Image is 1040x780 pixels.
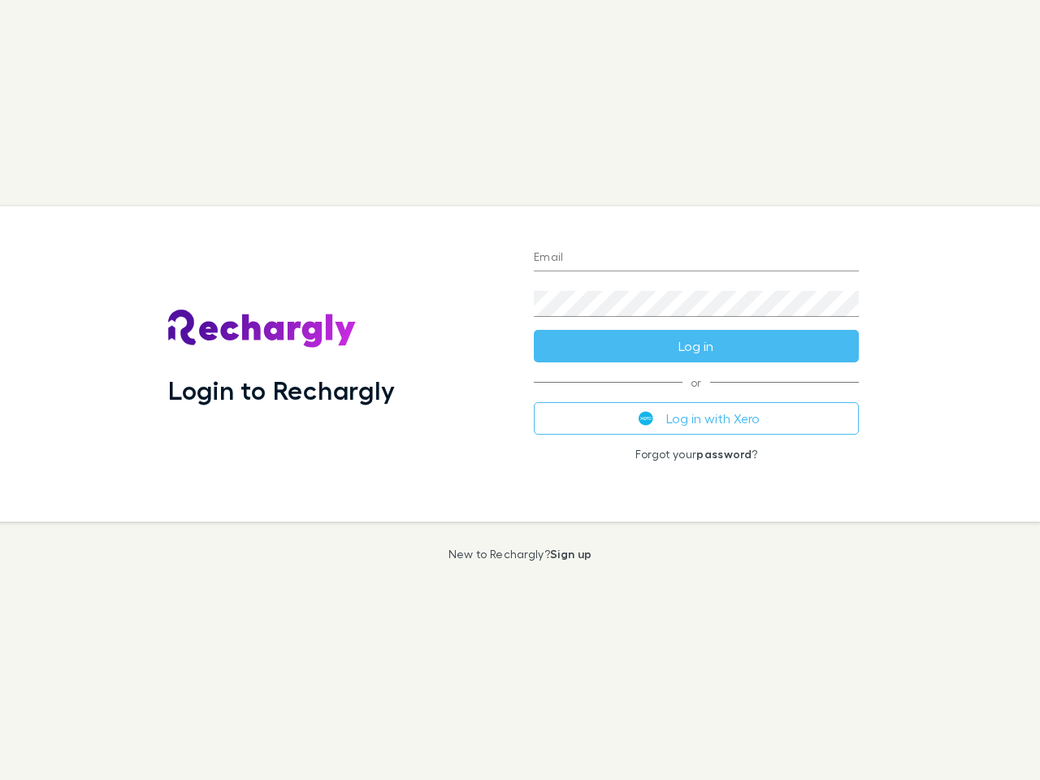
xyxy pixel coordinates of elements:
a: password [696,447,752,461]
button: Log in [534,330,859,362]
span: or [534,382,859,383]
img: Xero's logo [639,411,653,426]
img: Rechargly's Logo [168,310,357,349]
a: Sign up [550,547,591,561]
p: Forgot your ? [534,448,859,461]
p: New to Rechargly? [448,548,592,561]
button: Log in with Xero [534,402,859,435]
h1: Login to Rechargly [168,375,395,405]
